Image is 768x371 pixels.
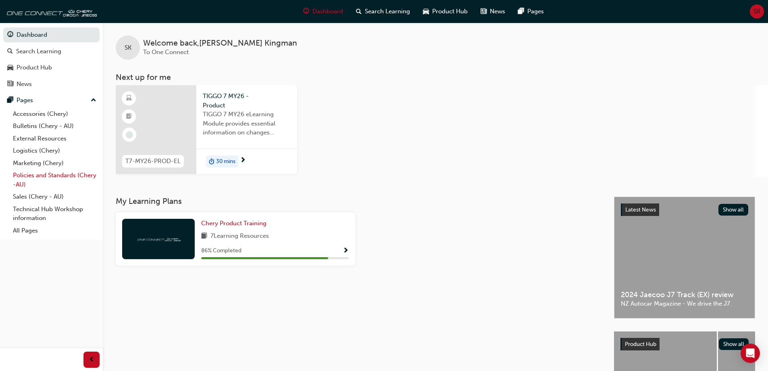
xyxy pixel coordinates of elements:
[741,344,760,363] div: Open Intercom Messenger
[126,93,132,104] span: learningResourceType_ELEARNING-icon
[3,93,100,108] button: Pages
[3,60,100,75] a: Product Hub
[365,7,410,16] span: Search Learning
[490,7,505,16] span: News
[125,43,131,52] span: SK
[303,6,309,17] span: guage-icon
[201,219,270,228] a: Chery Product Training
[10,203,100,224] a: Technical Hub Workshop information
[240,157,246,164] span: next-icon
[621,203,748,216] a: Latest NewsShow all
[625,206,656,213] span: Latest News
[7,48,13,55] span: search-icon
[10,191,100,203] a: Sales (Chery - AU)
[126,131,133,138] span: learningRecordVerb_NONE-icon
[103,73,768,82] h3: Next up for me
[17,96,33,105] div: Pages
[216,157,235,166] span: 30 mins
[201,246,241,256] span: 86 % Completed
[89,355,95,365] span: prev-icon
[10,157,100,170] a: Marketing (Chery)
[343,247,349,255] span: Show Progress
[143,39,297,48] span: Welcome back , [PERSON_NAME] Kingman
[10,132,100,145] a: External Resources
[143,48,189,56] span: To One Connect
[10,145,100,157] a: Logistics (Chery)
[423,6,429,17] span: car-icon
[620,338,749,351] a: Product HubShow all
[518,6,524,17] span: pages-icon
[91,95,96,106] span: up-icon
[116,85,297,174] a: T7-MY26-PROD-ELTIGGO 7 MY26 - ProductTIGGO 7 MY26 eLearning Module provides essential information...
[481,6,487,17] span: news-icon
[126,111,132,122] span: booktick-icon
[4,3,97,19] img: oneconnect
[3,27,100,42] a: Dashboard
[116,197,601,206] h3: My Learning Plans
[209,156,214,167] span: duration-icon
[512,3,550,20] a: pages-iconPages
[10,108,100,120] a: Accessories (Chery)
[201,220,266,227] span: Chery Product Training
[474,3,512,20] a: news-iconNews
[17,80,32,89] div: News
[614,197,755,319] a: Latest NewsShow all2024 Jaecoo J7 Track (EX) reviewNZ Autocar Magazine - We drive the J7.
[750,4,764,19] button: SK
[210,231,269,241] span: 7 Learning Resources
[3,77,100,92] a: News
[10,120,100,132] a: Bulletins (Chery - AU)
[16,47,61,56] div: Search Learning
[621,299,748,308] span: NZ Autocar Magazine - We drive the J7.
[7,64,13,71] span: car-icon
[350,3,416,20] a: search-iconSearch Learning
[621,290,748,300] span: 2024 Jaecoo J7 Track (EX) review
[527,7,544,16] span: Pages
[7,81,13,88] span: news-icon
[3,26,100,93] button: DashboardSearch LearningProduct HubNews
[136,235,181,243] img: oneconnect
[7,31,13,39] span: guage-icon
[416,3,474,20] a: car-iconProduct Hub
[343,246,349,256] button: Show Progress
[718,204,749,216] button: Show all
[625,341,656,348] span: Product Hub
[203,110,291,137] span: TIGGO 7 MY26 eLearning Module provides essential information on changes introduced with the new M...
[201,231,207,241] span: book-icon
[432,7,468,16] span: Product Hub
[356,6,362,17] span: search-icon
[312,7,343,16] span: Dashboard
[125,157,181,166] span: T7-MY26-PROD-EL
[719,338,749,350] button: Show all
[3,44,100,59] a: Search Learning
[753,7,760,16] span: SK
[7,97,13,104] span: pages-icon
[10,169,100,191] a: Policies and Standards (Chery -AU)
[297,3,350,20] a: guage-iconDashboard
[203,92,291,110] span: TIGGO 7 MY26 - Product
[10,224,100,237] a: All Pages
[17,63,52,72] div: Product Hub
